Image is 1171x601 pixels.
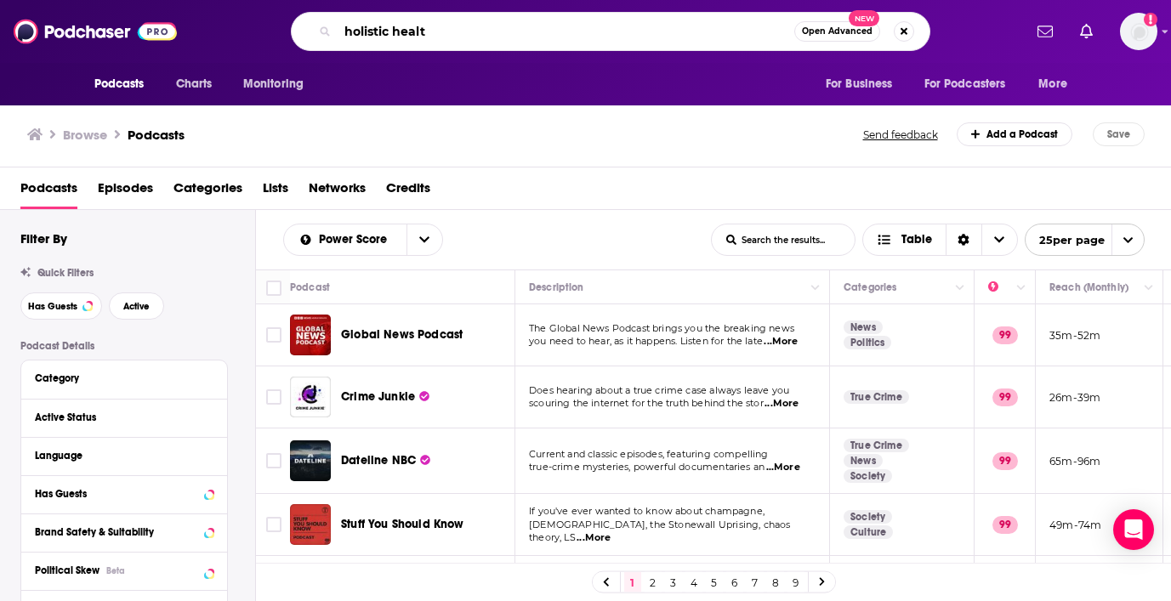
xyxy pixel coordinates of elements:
span: Current and classic episodes, featuring compelling [529,448,769,460]
button: open menu [284,234,406,246]
p: 99 [992,452,1018,469]
p: Podcast Details [20,340,228,352]
button: Active Status [35,406,213,428]
span: Global News Podcast [341,327,463,342]
button: Column Actions [1139,278,1159,298]
span: 25 per page [1026,227,1105,253]
span: ...More [577,531,611,545]
img: Podchaser - Follow, Share and Rate Podcasts [14,15,177,48]
img: Crime Junkie [290,377,331,417]
span: New [849,10,879,26]
button: Column Actions [805,278,826,298]
a: Charts [165,68,223,100]
img: Stuff You Should Know [290,504,331,545]
div: Beta [106,565,125,576]
button: Has Guests [35,483,213,504]
a: 7 [747,572,764,592]
div: Category [35,372,202,384]
span: Has Guests [28,302,77,311]
span: Crime Junkie [341,389,415,404]
span: ...More [766,461,800,474]
a: Show notifications dropdown [1073,17,1100,46]
a: Society [844,469,892,483]
img: User Profile [1120,13,1157,50]
button: open menu [1025,224,1145,256]
a: Global News Podcast [341,326,463,343]
div: Power Score [988,277,1012,298]
span: Toggle select row [266,453,281,468]
button: Has Guests [20,292,102,320]
p: 99 [992,326,1018,343]
div: Has Guests [35,488,199,500]
div: Active Status [35,411,202,423]
span: Monitoring [243,72,304,96]
span: More [1038,72,1067,96]
a: Podcasts [128,127,185,143]
span: Logged in as addi44 [1120,13,1157,50]
a: 4 [685,572,702,592]
button: Column Actions [1011,278,1032,298]
a: True Crime [844,390,909,404]
p: 65m-96m [1049,454,1100,468]
button: open menu [1026,68,1089,100]
button: open menu [814,68,914,100]
a: Dateline NBC [341,452,430,469]
h2: Choose List sort [283,224,443,256]
a: 5 [706,572,723,592]
span: Power Score [319,234,393,246]
span: For Podcasters [924,72,1006,96]
span: Categories [173,174,242,209]
span: Political Skew [35,564,99,576]
button: Brand Safety & Suitability [35,521,213,542]
a: 6 [726,572,743,592]
button: Column Actions [950,278,970,298]
a: True Crime [844,439,909,452]
button: Choose View [862,224,1018,256]
p: 99 [992,388,1018,405]
button: Category [35,367,213,388]
span: Podcasts [20,174,77,209]
a: News [844,454,883,468]
a: 8 [767,572,784,592]
button: Active [109,292,164,320]
img: Global News Podcast [290,315,331,355]
a: 9 [787,572,804,592]
span: ...More [764,335,798,349]
a: Networks [309,174,366,209]
span: The Global News Podcast brings you the breaking news [529,322,794,334]
a: 3 [665,572,682,592]
a: 2 [645,572,662,592]
button: Show profile menu [1120,13,1157,50]
span: Open Advanced [802,27,873,36]
a: Society [844,510,892,524]
button: Open AdvancedNew [794,21,880,42]
p: 26m-39m [1049,390,1100,405]
div: Podcast [290,277,330,298]
a: Episodes [98,174,153,209]
a: Dateline NBC [290,440,331,481]
span: Dateline NBC [341,453,416,468]
span: Toggle select row [266,327,281,343]
div: Language [35,450,202,462]
button: Send feedback [858,128,943,142]
a: Show notifications dropdown [1031,17,1060,46]
span: Does hearing about a true crime case always leave you [529,384,789,396]
a: Lists [263,174,288,209]
p: 35m-52m [1049,328,1100,343]
a: Crime Junkie [341,388,429,405]
a: 1 [624,572,641,592]
a: Credits [386,174,430,209]
a: Add a Podcast [957,122,1073,146]
span: scouring the internet for the truth behind the stor [529,397,764,409]
button: Language [35,445,213,466]
p: 49m-74m [1049,518,1101,532]
span: ...More [765,397,799,411]
button: Save [1093,122,1145,146]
